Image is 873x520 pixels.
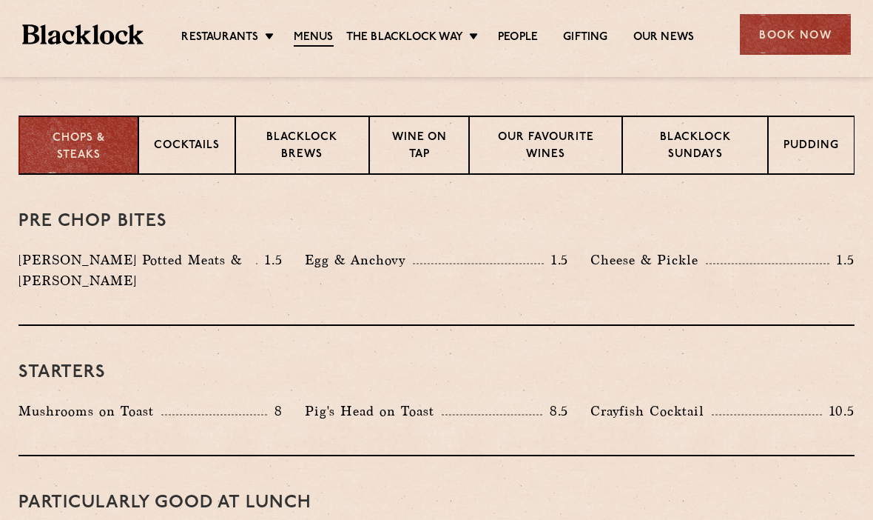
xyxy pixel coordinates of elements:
[18,250,256,291] p: [PERSON_NAME] Potted Meats & [PERSON_NAME]
[485,130,607,164] p: Our favourite wines
[18,363,855,382] h3: Starters
[740,14,851,55] div: Book Now
[590,250,706,270] p: Cheese & Pickle
[783,138,839,156] p: Pudding
[257,250,283,270] p: 1.5
[822,401,855,421] p: 10.5
[18,401,161,421] p: Mushrooms on Toast
[35,130,123,164] p: Chops & Steaks
[305,401,442,421] p: Pig's Head on Toast
[346,30,463,45] a: The Blacklock Way
[267,401,283,421] p: 8
[154,138,220,156] p: Cocktails
[305,250,413,270] p: Egg & Anchovy
[638,130,752,164] p: Blacklock Sundays
[544,250,569,270] p: 1.5
[251,130,354,164] p: Blacklock Brews
[563,30,607,45] a: Gifting
[181,30,258,45] a: Restaurants
[18,212,855,231] h3: Pre Chop Bites
[633,30,695,45] a: Our News
[829,250,855,270] p: 1.5
[590,401,712,421] p: Crayfish Cocktail
[22,24,144,45] img: BL_Textured_Logo-footer-cropped.svg
[385,130,454,164] p: Wine on Tap
[542,401,569,421] p: 8.5
[294,30,334,47] a: Menus
[18,493,855,513] h3: PARTICULARLY GOOD AT LUNCH
[498,30,538,45] a: People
